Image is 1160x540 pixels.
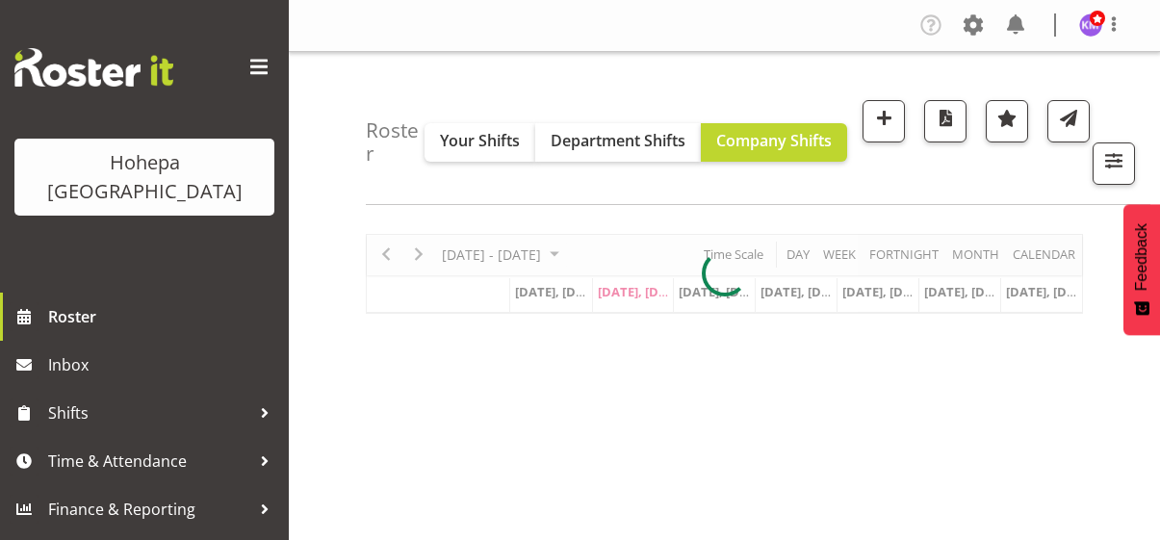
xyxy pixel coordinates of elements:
[716,130,832,151] span: Company Shifts
[863,100,905,142] button: Add a new shift
[1123,204,1160,335] button: Feedback - Show survey
[34,148,255,206] div: Hohepa [GEOGRAPHIC_DATA]
[924,100,967,142] button: Download a PDF of the roster according to the set date range.
[48,302,279,331] span: Roster
[1093,142,1135,185] button: Filter Shifts
[535,123,701,162] button: Department Shifts
[1079,13,1102,37] img: kelly-morgan6119.jpg
[1047,100,1090,142] button: Send a list of all shifts for the selected filtered period to all rostered employees.
[425,123,535,162] button: Your Shifts
[701,123,847,162] button: Company Shifts
[48,495,250,524] span: Finance & Reporting
[440,130,520,151] span: Your Shifts
[48,350,279,379] span: Inbox
[48,399,250,427] span: Shifts
[48,447,250,476] span: Time & Attendance
[366,119,425,165] h4: Roster
[551,130,685,151] span: Department Shifts
[1133,223,1150,291] span: Feedback
[14,48,173,87] img: Rosterit website logo
[986,100,1028,142] button: Highlight an important date within the roster.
